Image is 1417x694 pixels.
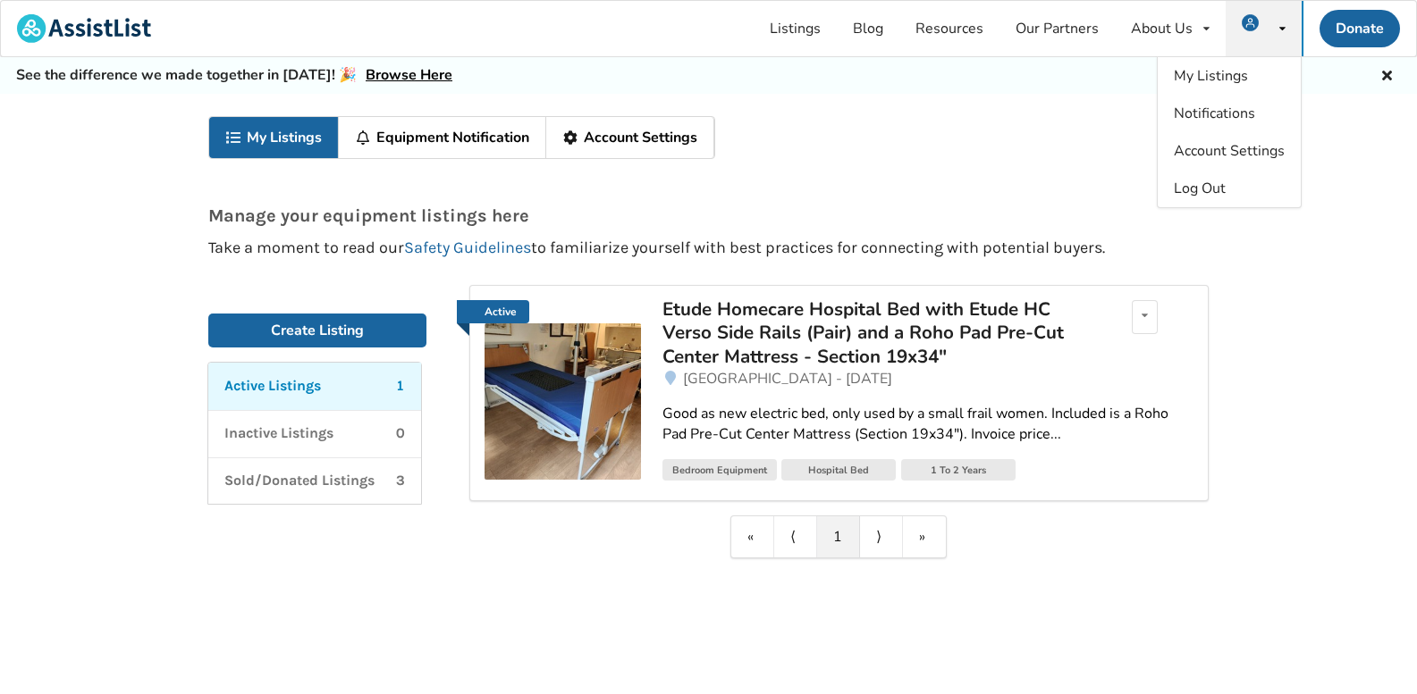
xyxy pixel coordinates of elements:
a: Previous item [774,516,817,557]
div: Etude Homecare Hospital Bed with Etude HC Verso Side Rails (Pair) and a Roho Pad Pre-Cut Center M... [662,297,1080,368]
a: Browse Here [366,65,452,85]
a: Etude Homecare Hospital Bed with Etude HC Verso Side Rails (Pair) and a Roho Pad Pre-Cut Center M... [662,300,1080,368]
h5: See the difference we made together in [DATE]! 🎉 [16,66,452,85]
a: Blog [837,1,899,56]
img: user icon [1242,14,1259,31]
a: 1 [817,516,860,557]
a: Bedroom EquipmentHospital Bed1 To 2 Years [662,459,1193,486]
a: Safety Guidelines [404,238,531,257]
a: [GEOGRAPHIC_DATA] - [DATE] [662,368,1193,389]
span: Notifications [1174,104,1255,123]
a: Last item [903,516,946,557]
span: [GEOGRAPHIC_DATA] - [DATE] [683,369,892,389]
a: Next item [860,516,903,557]
p: 0 [396,423,405,444]
a: Resources [899,1,999,56]
div: Good as new electric bed, only used by a small frail women. Included is a Roho Pad Pre-Cut Center... [662,404,1193,445]
img: bedroom equipment-etude homecare hospital bed with etude hc verso side rails (pair) and a roho pa... [485,323,641,480]
p: 1 [396,376,405,397]
span: My Listings [1174,66,1248,86]
p: Sold/Donated Listings [224,471,375,491]
a: My Listings [209,117,339,158]
a: Donate [1320,10,1400,47]
a: Equipment Notification [339,117,546,158]
a: Active [457,300,529,323]
div: Bedroom Equipment [662,459,777,481]
p: Active Listings [224,376,321,397]
a: Listings [754,1,837,56]
a: Good as new electric bed, only used by a small frail women. Included is a Roho Pad Pre-Cut Center... [662,389,1193,459]
span: Account Settings [1174,141,1285,161]
img: assistlist-logo [17,14,151,43]
a: Create Listing [208,314,426,347]
a: First item [731,516,774,557]
p: Take a moment to read our to familiarize yourself with best practices for connecting with potenti... [208,239,1209,256]
span: Log Out [1174,179,1226,198]
div: 1 To 2 Years [901,459,1016,481]
a: Active [485,300,641,480]
p: Manage your equipment listings here [208,206,1209,225]
p: Inactive Listings [224,423,333,444]
div: Pagination Navigation [730,515,947,558]
div: About Us [1131,21,1193,36]
div: Hospital Bed [781,459,896,481]
a: Account Settings [546,117,714,158]
a: Our Partners [999,1,1115,56]
p: 3 [396,471,405,491]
